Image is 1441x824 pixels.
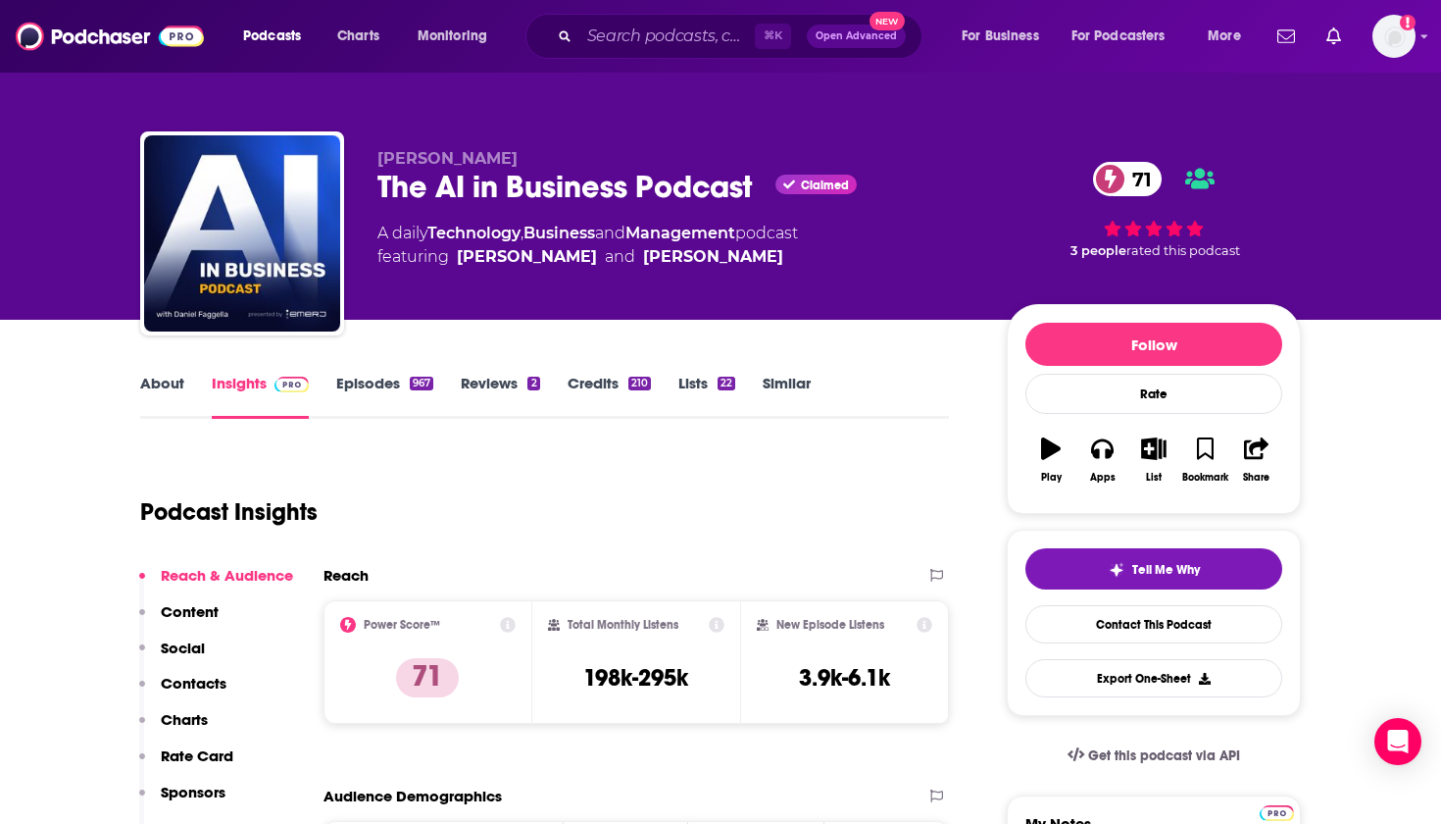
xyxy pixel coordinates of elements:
[144,135,340,332] img: The AI in Business Podcast
[139,710,208,747] button: Charts
[583,663,688,693] h3: 198k-295k
[1025,323,1282,366] button: Follow
[140,497,318,527] h1: Podcast Insights
[161,783,225,801] p: Sponsors
[16,18,204,55] img: Podchaser - Follow, Share and Rate Podcasts
[1182,472,1228,484] div: Bookmark
[139,674,226,710] button: Contacts
[1260,802,1294,821] a: Pro website
[377,149,518,168] span: [PERSON_NAME]
[1052,732,1256,780] a: Get this podcast via API
[1109,562,1124,578] img: tell me why sparkle
[1132,562,1200,578] span: Tell Me Why
[1007,149,1301,271] div: 71 3 peoplerated this podcast
[948,21,1064,52] button: open menu
[323,566,369,585] h2: Reach
[1243,472,1269,484] div: Share
[1025,374,1282,414] div: Rate
[678,374,735,419] a: Lists22
[139,747,233,783] button: Rate Card
[1128,425,1179,495] button: List
[643,245,783,269] div: [PERSON_NAME]
[1071,23,1166,50] span: For Podcasters
[1025,548,1282,590] button: tell me why sparkleTell Me Why
[1372,15,1416,58] img: User Profile
[139,783,225,819] button: Sponsors
[1374,718,1421,765] div: Open Intercom Messenger
[568,374,651,419] a: Credits210
[324,21,391,52] a: Charts
[628,377,651,390] div: 210
[579,21,755,52] input: Search podcasts, credits, & more...
[1126,243,1240,258] span: rated this podcast
[816,31,897,41] span: Open Advanced
[1088,747,1240,764] span: Get this podcast via API
[139,566,293,602] button: Reach & Audience
[605,245,635,269] span: and
[418,23,487,50] span: Monitoring
[1113,162,1162,196] span: 71
[568,618,678,632] h2: Total Monthly Listens
[1231,425,1282,495] button: Share
[1090,472,1116,484] div: Apps
[1041,472,1062,484] div: Play
[139,602,219,639] button: Content
[229,21,326,52] button: open menu
[870,12,905,30] span: New
[243,23,301,50] span: Podcasts
[337,23,379,50] span: Charts
[1372,15,1416,58] button: Show profile menu
[1372,15,1416,58] span: Logged in as chardin
[1093,162,1162,196] a: 71
[377,222,798,269] div: A daily podcast
[161,674,226,693] p: Contacts
[140,374,184,419] a: About
[1025,605,1282,644] a: Contact This Podcast
[139,639,205,675] button: Social
[776,618,884,632] h2: New Episode Listens
[161,747,233,765] p: Rate Card
[1076,425,1127,495] button: Apps
[1059,21,1194,52] button: open menu
[763,374,811,419] a: Similar
[807,25,906,48] button: Open AdvancedNew
[1025,659,1282,697] button: Export One-Sheet
[1146,472,1162,484] div: List
[1260,805,1294,821] img: Podchaser Pro
[404,21,513,52] button: open menu
[1194,21,1266,52] button: open menu
[718,377,735,390] div: 22
[799,663,890,693] h3: 3.9k-6.1k
[410,377,433,390] div: 967
[161,710,208,729] p: Charts
[377,245,798,269] span: featuring
[427,224,521,242] a: Technology
[457,245,597,269] a: Dan Faggella
[323,787,502,805] h2: Audience Demographics
[755,24,791,49] span: ⌘ K
[461,374,539,419] a: Reviews2
[274,377,309,392] img: Podchaser Pro
[161,639,205,657] p: Social
[396,658,459,697] p: 71
[1318,20,1349,53] a: Show notifications dropdown
[1208,23,1241,50] span: More
[625,224,735,242] a: Management
[212,374,309,419] a: InsightsPodchaser Pro
[544,14,941,59] div: Search podcasts, credits, & more...
[161,602,219,621] p: Content
[1070,243,1126,258] span: 3 people
[336,374,433,419] a: Episodes967
[161,566,293,585] p: Reach & Audience
[364,618,440,632] h2: Power Score™
[1400,15,1416,30] svg: Add a profile image
[521,224,523,242] span: ,
[1269,20,1303,53] a: Show notifications dropdown
[1025,425,1076,495] button: Play
[962,23,1039,50] span: For Business
[527,377,539,390] div: 2
[595,224,625,242] span: and
[523,224,595,242] a: Business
